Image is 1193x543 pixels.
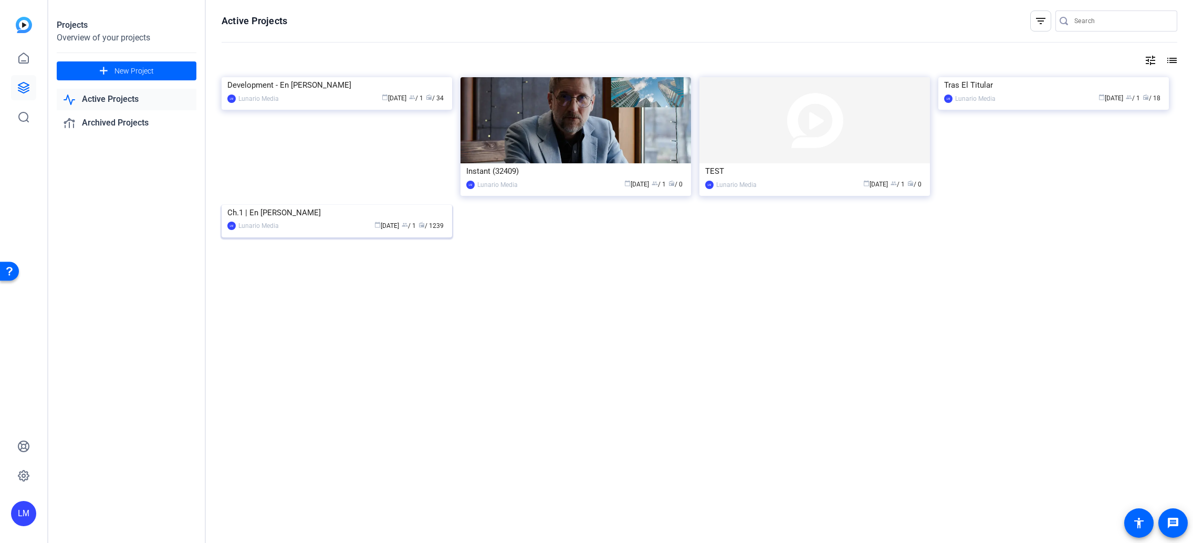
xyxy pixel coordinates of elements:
[426,95,444,102] span: / 34
[57,32,196,44] div: Overview of your projects
[16,17,32,33] img: blue-gradient.svg
[1098,94,1105,100] span: calendar_today
[705,181,714,189] div: LM
[402,222,408,228] span: group
[1143,95,1160,102] span: / 18
[426,94,432,100] span: radio
[238,221,279,231] div: Lunario Media
[418,222,425,228] span: radio
[1144,54,1157,67] mat-icon: tune
[668,180,675,186] span: radio
[668,181,683,188] span: / 0
[382,94,388,100] span: calendar_today
[944,95,953,103] div: LM
[1133,517,1145,529] mat-icon: accessibility
[652,181,666,188] span: / 1
[1034,15,1047,27] mat-icon: filter_list
[716,180,757,190] div: Lunario Media
[227,95,236,103] div: LM
[227,205,446,221] div: Ch.1 | En [PERSON_NAME]
[227,222,236,230] div: LM
[1098,95,1123,102] span: [DATE]
[238,93,279,104] div: Lunario Media
[382,95,406,102] span: [DATE]
[409,94,415,100] span: group
[1167,517,1179,529] mat-icon: message
[907,181,922,188] span: / 0
[409,95,423,102] span: / 1
[1126,95,1140,102] span: / 1
[57,61,196,80] button: New Project
[402,222,416,229] span: / 1
[863,180,870,186] span: calendar_today
[222,15,287,27] h1: Active Projects
[114,66,154,77] span: New Project
[97,65,110,78] mat-icon: add
[891,180,897,186] span: group
[955,93,996,104] div: Lunario Media
[374,222,381,228] span: calendar_today
[944,77,1163,93] div: Tras El Titular
[1126,94,1132,100] span: group
[624,180,631,186] span: calendar_today
[57,89,196,110] a: Active Projects
[863,181,888,188] span: [DATE]
[227,77,446,93] div: Development - En [PERSON_NAME]
[466,181,475,189] div: LM
[1074,15,1169,27] input: Search
[477,180,518,190] div: Lunario Media
[652,180,658,186] span: group
[1143,94,1149,100] span: radio
[907,180,914,186] span: radio
[1165,54,1177,67] mat-icon: list
[624,181,649,188] span: [DATE]
[705,163,924,179] div: TEST
[891,181,905,188] span: / 1
[418,222,444,229] span: / 1239
[57,19,196,32] div: Projects
[466,163,685,179] div: Instant (32409)
[57,112,196,134] a: Archived Projects
[374,222,399,229] span: [DATE]
[11,501,36,526] div: LM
